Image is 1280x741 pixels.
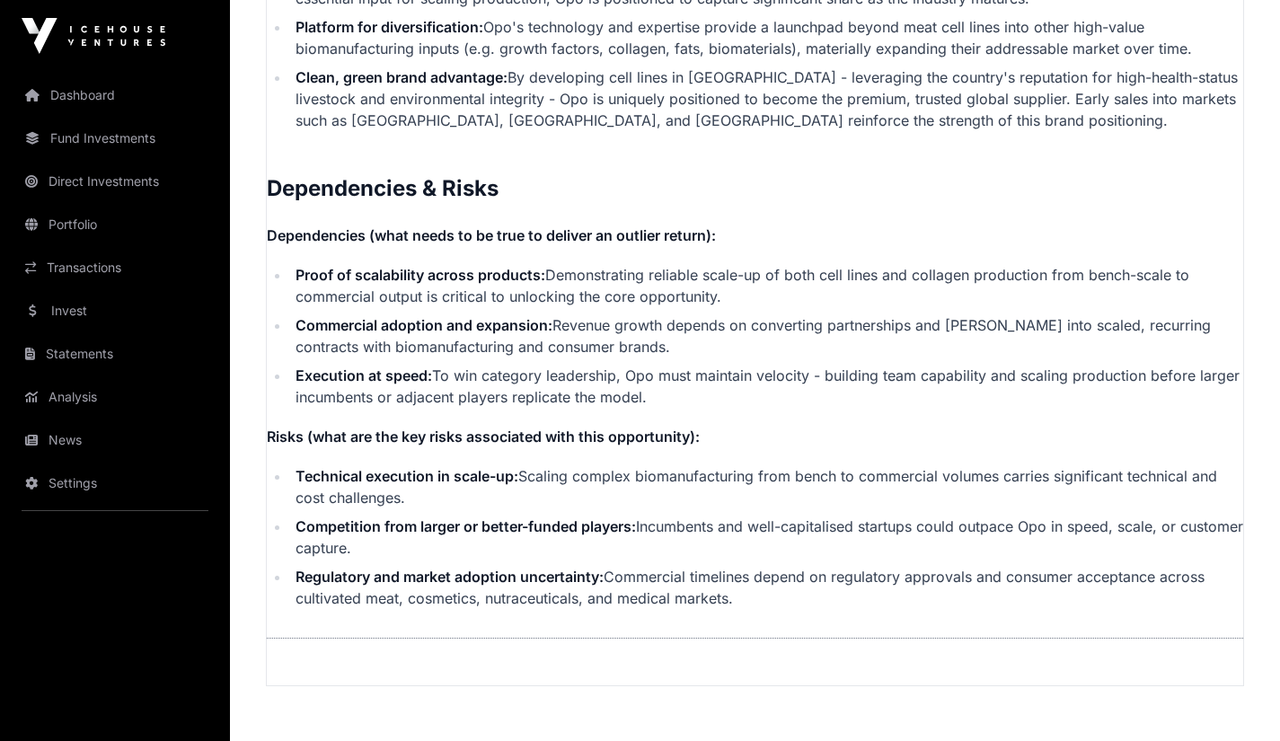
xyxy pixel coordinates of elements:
iframe: Chat Widget [1190,655,1280,741]
li: Scaling complex biomanufacturing from bench to commercial volumes carries significant technical a... [290,465,1243,508]
a: Statements [14,334,216,374]
strong: Risks (what are the key risks associated with this opportunity): [267,428,700,445]
a: Portfolio [14,205,216,244]
a: Invest [14,291,216,331]
strong: Dependencies (what needs to be true to deliver an outlier return): [267,226,716,244]
li: To win category leadership, Opo must maintain velocity - building team capability and scaling pro... [290,365,1243,408]
a: Settings [14,463,216,503]
strong: Clean, green brand advantage: [296,68,508,86]
strong: Technical execution in scale-up: [296,467,518,485]
a: Fund Investments [14,119,216,158]
li: Commercial timelines depend on regulatory approvals and consumer acceptance across cultivated mea... [290,566,1243,609]
li: Demonstrating reliable scale-up of both cell lines and collagen production from bench-scale to co... [290,264,1243,307]
img: Icehouse Ventures Logo [22,18,165,54]
strong: Proof of scalability across products: [296,266,545,284]
a: Transactions [14,248,216,287]
li: Revenue growth depends on converting partnerships and [PERSON_NAME] into scaled, recurring contra... [290,314,1243,357]
li: By developing cell lines in [GEOGRAPHIC_DATA] - leveraging the country's reputation for high-heal... [290,66,1243,131]
a: Analysis [14,377,216,417]
a: News [14,420,216,460]
li: Incumbents and well-capitalised startups could outpace Opo in speed, scale, or customer capture. [290,516,1243,559]
strong: Platform for diversification: [296,18,483,36]
li: Opo's technology and expertise provide a launchpad beyond meat cell lines into other high-value b... [290,16,1243,59]
a: Dashboard [14,75,216,115]
strong: Regulatory and market adoption uncertainty: [296,568,604,586]
h2: Dependencies & Risks [267,174,1243,203]
strong: Commercial adoption and expansion: [296,316,552,334]
strong: Competition from larger or better-funded players: [296,517,636,535]
strong: Execution at speed: [296,366,432,384]
a: Direct Investments [14,162,216,201]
